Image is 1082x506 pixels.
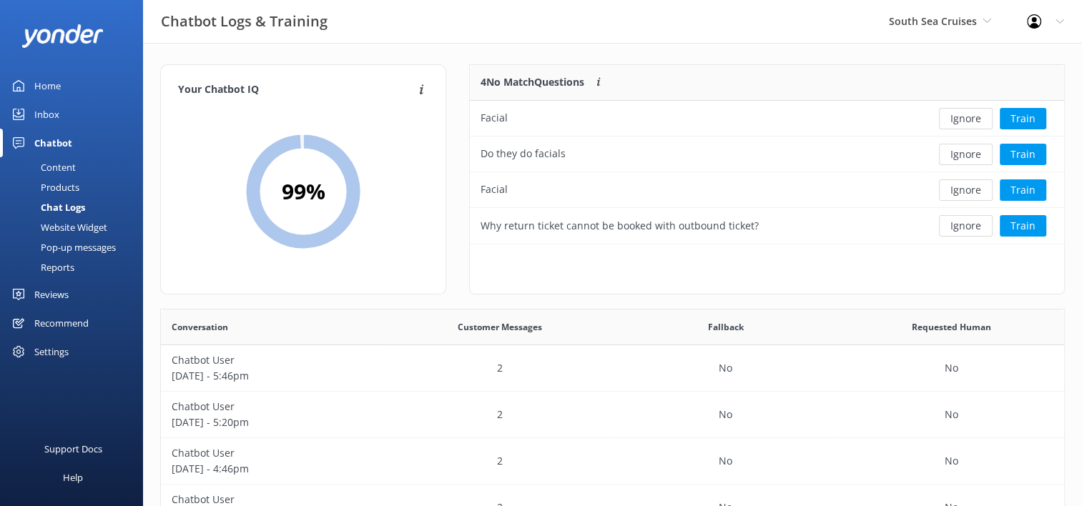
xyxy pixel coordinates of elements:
[945,360,958,376] p: No
[178,82,415,98] h4: Your Chatbot IQ
[9,257,143,277] a: Reports
[172,415,376,430] p: [DATE] - 5:20pm
[470,172,1064,208] div: row
[939,108,993,129] button: Ignore
[9,257,74,277] div: Reports
[481,110,508,126] div: Facial
[497,360,503,376] p: 2
[1000,108,1046,129] button: Train
[939,215,993,237] button: Ignore
[9,177,143,197] a: Products
[9,197,143,217] a: Chat Logs
[945,453,958,469] p: No
[172,352,376,368] p: Chatbot User
[161,438,1064,485] div: row
[889,14,977,28] span: South Sea Cruises
[9,237,116,257] div: Pop-up messages
[470,137,1064,172] div: row
[719,453,732,469] p: No
[939,144,993,165] button: Ignore
[470,101,1064,244] div: grid
[34,71,61,100] div: Home
[1000,179,1046,201] button: Train
[912,320,991,334] span: Requested Human
[161,392,1064,438] div: row
[34,280,69,309] div: Reviews
[1000,215,1046,237] button: Train
[161,345,1064,392] div: row
[172,399,376,415] p: Chatbot User
[9,197,85,217] div: Chat Logs
[470,208,1064,244] div: row
[34,337,69,366] div: Settings
[481,218,759,234] div: Why return ticket cannot be booked with outbound ticket?
[34,129,72,157] div: Chatbot
[481,182,508,197] div: Facial
[1000,144,1046,165] button: Train
[172,320,228,334] span: Conversation
[458,320,542,334] span: Customer Messages
[9,177,79,197] div: Products
[939,179,993,201] button: Ignore
[481,146,566,162] div: Do they do facials
[172,461,376,477] p: [DATE] - 4:46pm
[34,309,89,337] div: Recommend
[9,217,143,237] a: Website Widget
[945,407,958,422] p: No
[9,237,143,257] a: Pop-up messages
[21,24,104,48] img: yonder-white-logo.png
[497,407,503,422] p: 2
[470,101,1064,137] div: row
[161,10,328,33] h3: Chatbot Logs & Training
[44,435,102,463] div: Support Docs
[63,463,83,492] div: Help
[282,174,325,209] h2: 99 %
[172,368,376,384] p: [DATE] - 5:46pm
[9,217,107,237] div: Website Widget
[34,100,59,129] div: Inbox
[719,360,732,376] p: No
[497,453,503,469] p: 2
[172,445,376,461] p: Chatbot User
[9,157,76,177] div: Content
[9,157,143,177] a: Content
[481,74,584,90] p: 4 No Match Questions
[707,320,743,334] span: Fallback
[719,407,732,422] p: No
